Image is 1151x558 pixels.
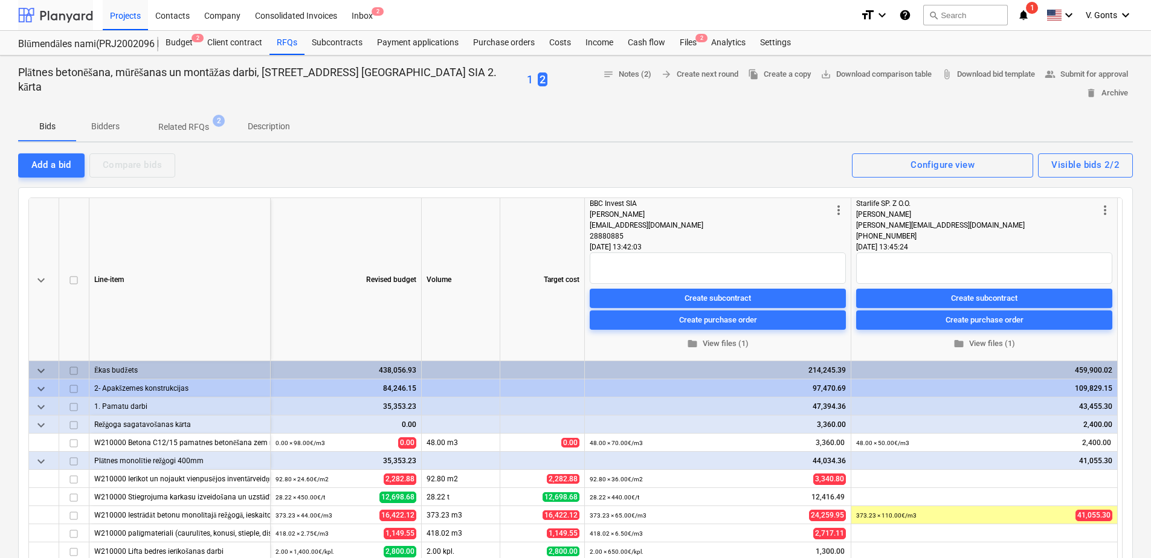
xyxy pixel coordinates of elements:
[748,68,811,82] span: Create a copy
[542,31,578,55] a: Costs
[856,310,1112,330] button: Create purchase order
[34,381,48,396] span: keyboard_arrow_down
[856,415,1112,434] div: 2,400.00
[590,512,646,519] small: 373.23 × 65.00€ / m3
[276,476,329,483] small: 92.80 × 24.60€ / m2
[398,437,416,448] span: 0.00
[929,10,938,20] span: search
[590,221,703,229] span: [EMAIL_ADDRESS][DOMAIN_NAME]
[590,379,846,397] div: 97,470.69
[527,72,533,88] button: 1
[1045,69,1056,80] span: people_alt
[276,415,416,434] div: 0.00
[94,434,265,451] div: W210000 Betona C12/15 pamatnes betonēšana zem monolītās dzelzsbetona plātnes 70mm biezumā
[158,31,200,55] div: Budget
[695,34,708,42] span: 2
[33,120,62,133] p: Bids
[1062,8,1076,22] i: keyboard_arrow_down
[578,31,621,55] div: Income
[1026,2,1038,14] span: 1
[271,198,422,361] div: Revised budget
[94,524,265,542] div: W210000 palīgmateriali (caurulītes, konusi, stieple, distanceri, kokmateriali)
[831,203,846,217] span: more_vert
[384,527,416,539] span: 1,149.55
[1038,153,1133,178] button: Visible bids 2/2
[809,509,846,521] span: 24,259.95
[500,198,585,361] div: Target cost
[276,530,329,537] small: 418.02 × 2.75€ / m3
[603,69,614,80] span: notes
[590,335,846,353] button: View files (1)
[94,506,265,524] div: W210000 Iestrādāt betonu monolītajā režģogā, ieskaitot betona nosegšanu un kopšanu, virsmas slīpē...
[813,473,846,484] span: 3,340.80
[200,31,269,55] a: Client contract
[704,31,753,55] a: Analytics
[538,72,547,88] button: 2
[856,289,1112,308] button: Create subcontract
[685,291,751,305] div: Create subcontract
[91,120,120,133] p: Bidders
[248,120,290,133] p: Description
[590,476,643,483] small: 92.80 × 36.00€ / m2
[1075,509,1112,521] span: 41,055.30
[372,7,384,16] span: 2
[1051,157,1120,173] div: Visible bids 2/2
[661,68,738,82] span: Create next round
[1086,88,1097,98] span: delete
[1040,65,1133,84] button: Submit for approval
[590,289,846,308] button: Create subcontract
[941,68,1035,82] span: Download bid template
[276,379,416,397] div: 84,246.15
[856,361,1112,379] div: 459,900.02
[590,440,643,446] small: 48.00 × 70.00€ / m3
[1086,10,1117,20] span: V. Gonts
[875,8,889,22] i: keyboard_arrow_down
[1086,86,1128,100] span: Archive
[656,65,743,84] button: Create next round
[953,338,964,349] span: folder
[422,506,500,524] div: 373.23 m3
[1017,8,1030,22] i: notifications
[856,221,1025,229] span: [PERSON_NAME][EMAIL_ADDRESS][DOMAIN_NAME]
[672,31,704,55] div: Files
[276,494,325,501] small: 28.22 × 450.00€ / t
[856,198,1098,209] div: Starlife SP. Z O.O.
[1098,203,1112,217] span: more_vert
[621,31,672,55] div: Cash flow
[370,31,466,55] a: Payment applications
[527,72,533,87] p: 1
[269,31,305,55] div: RFQs
[422,198,500,361] div: Volume
[94,415,265,433] div: Režģoga sagatavošanas kārta
[192,34,204,42] span: 2
[679,313,757,327] div: Create purchase order
[422,470,500,488] div: 92.80 m2
[543,492,579,502] span: 12,698.68
[856,242,1112,252] div: [DATE] 13:45:24
[466,31,542,55] a: Purchase orders
[923,5,1008,25] button: Search
[595,337,841,351] span: View files (1)
[821,68,932,82] span: Download comparison table
[94,452,265,469] div: Plātnes monolītie režģogi 400mm
[34,272,48,287] span: keyboard_arrow_down
[813,527,846,539] span: 2,717.11
[590,397,846,415] div: 47,394.36
[814,437,846,447] span: 3,360.00
[590,361,846,379] div: 214,245.39
[213,115,225,127] span: 2
[1081,84,1133,103] button: Archive
[547,474,579,484] span: 2,282.88
[1045,68,1128,82] span: Submit for approval
[1081,437,1112,447] span: 2,400.00
[276,361,416,379] div: 438,056.93
[748,69,759,80] span: file_copy
[276,512,332,519] small: 373.23 × 44.00€ / m3
[34,363,48,377] span: keyboard_arrow_down
[276,440,325,446] small: 0.00 × 98.00€ / m3
[590,494,639,501] small: 28.22 × 440.00€ / t
[590,242,846,252] div: [DATE] 13:42:03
